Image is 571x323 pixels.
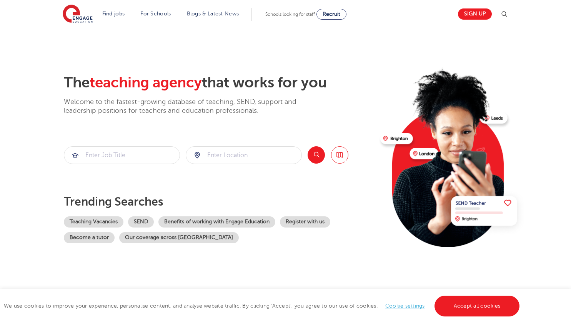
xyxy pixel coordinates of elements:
[90,74,202,91] span: teaching agency
[158,216,275,228] a: Benefits of working with Engage Education
[323,11,340,17] span: Recruit
[63,5,93,24] img: Engage Education
[64,74,374,92] h2: The that works for you
[385,303,425,309] a: Cookie settings
[102,11,125,17] a: Find jobs
[64,97,318,115] p: Welcome to the fastest-growing database of teaching, SEND, support and leadership positions for t...
[186,147,301,164] input: Submit
[140,11,171,17] a: For Schools
[4,303,521,309] span: We use cookies to improve your experience, personalise content, and analyse website traffic. By c...
[64,216,123,228] a: Teaching Vacancies
[434,296,520,316] a: Accept all cookies
[64,195,374,209] p: Trending searches
[316,9,346,20] a: Recruit
[458,8,492,20] a: Sign up
[187,11,239,17] a: Blogs & Latest News
[119,232,239,243] a: Our coverage across [GEOGRAPHIC_DATA]
[64,146,180,164] div: Submit
[280,216,330,228] a: Register with us
[186,146,302,164] div: Submit
[64,232,115,243] a: Become a tutor
[265,12,315,17] span: Schools looking for staff
[64,147,180,164] input: Submit
[308,146,325,164] button: Search
[128,216,154,228] a: SEND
